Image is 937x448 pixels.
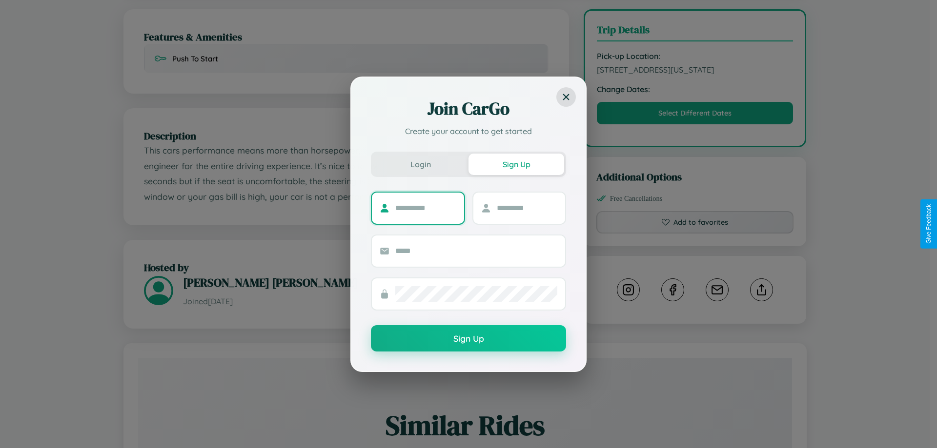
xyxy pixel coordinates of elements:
[468,154,564,175] button: Sign Up
[925,204,932,244] div: Give Feedback
[371,97,566,120] h2: Join CarGo
[373,154,468,175] button: Login
[371,125,566,137] p: Create your account to get started
[371,325,566,351] button: Sign Up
